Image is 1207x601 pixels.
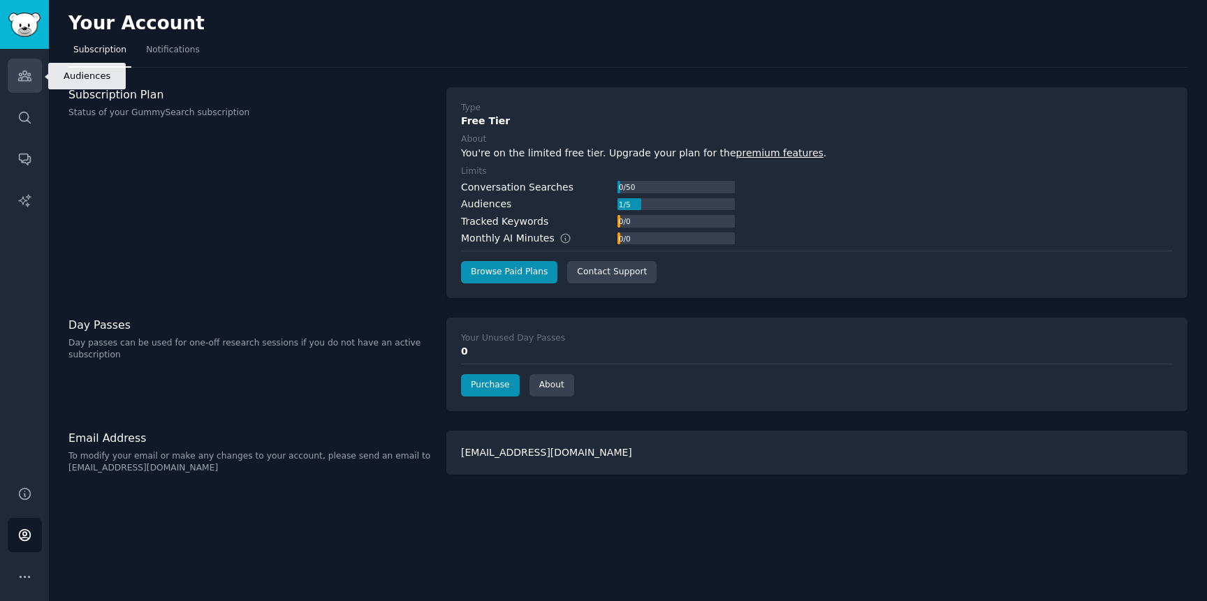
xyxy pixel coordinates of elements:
[146,44,200,57] span: Notifications
[68,87,432,102] h3: Subscription Plan
[461,114,1173,128] div: Free Tier
[617,181,636,193] div: 0 / 50
[73,44,126,57] span: Subscription
[461,102,481,114] div: Type
[461,344,1173,359] div: 0
[461,374,520,396] a: Purchase
[461,332,565,345] div: Your Unused Day Passes
[461,231,586,246] div: Monthly AI Minutes
[617,232,631,245] div: 0 / 0
[736,147,824,158] a: premium features
[461,261,557,283] a: Browse Paid Plans
[446,431,1187,475] div: [EMAIL_ADDRESS][DOMAIN_NAME]
[68,13,205,35] h2: Your Account
[461,146,1173,161] div: You're on the limited free tier. Upgrade your plan for the .
[461,133,486,146] div: About
[567,261,657,283] a: Contact Support
[617,198,631,211] div: 1 / 5
[68,450,432,475] p: To modify your email or make any changes to your account, please send an email to [EMAIL_ADDRESS]...
[68,337,432,362] p: Day passes can be used for one-off research sessions if you do not have an active subscription
[617,215,631,228] div: 0 / 0
[461,214,548,229] div: Tracked Keywords
[68,318,432,332] h3: Day Passes
[461,165,487,178] div: Limits
[461,197,511,212] div: Audiences
[68,431,432,445] h3: Email Address
[529,374,574,396] a: About
[8,13,41,37] img: GummySearch logo
[68,107,432,119] p: Status of your GummySearch subscription
[141,39,205,68] a: Notifications
[461,180,573,195] div: Conversation Searches
[68,39,131,68] a: Subscription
